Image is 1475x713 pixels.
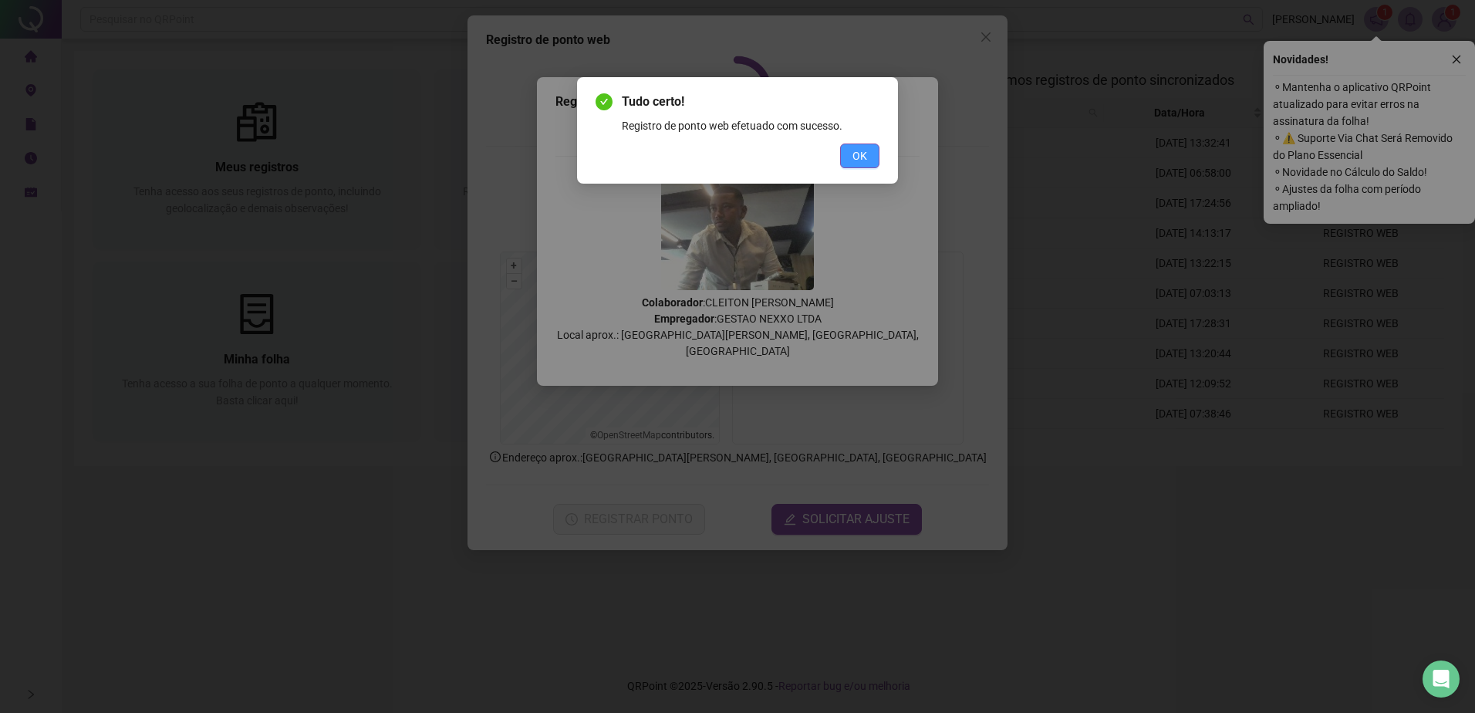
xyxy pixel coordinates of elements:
[1423,661,1460,698] div: Open Intercom Messenger
[622,117,879,134] div: Registro de ponto web efetuado com sucesso.
[840,144,879,168] button: OK
[596,93,613,110] span: check-circle
[852,147,867,164] span: OK
[622,93,879,111] span: Tudo certo!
